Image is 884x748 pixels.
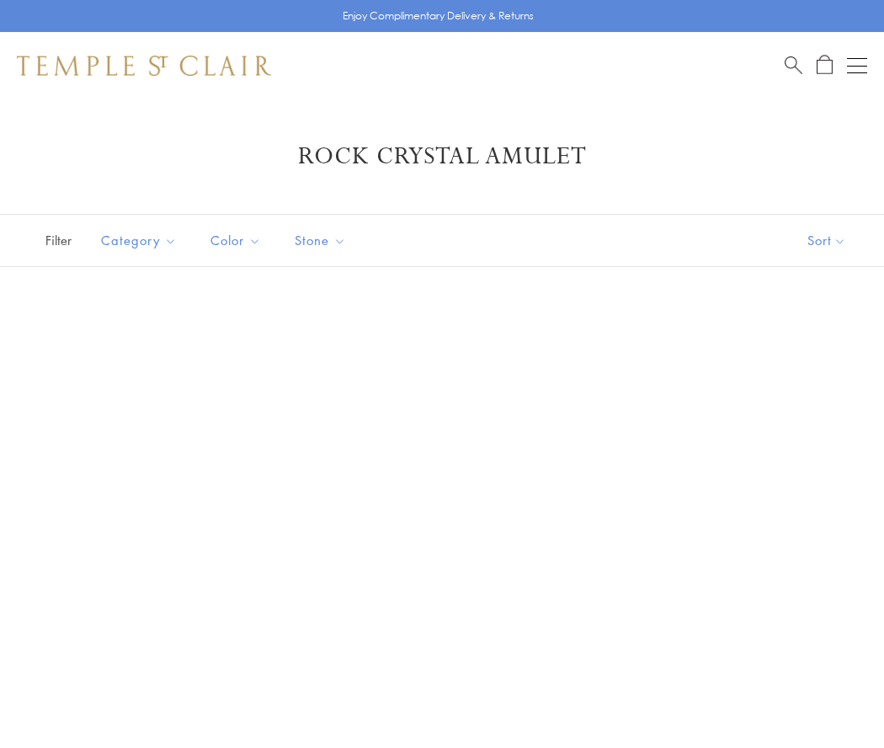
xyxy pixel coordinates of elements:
[770,215,884,266] button: Show sort by
[17,56,271,76] img: Temple St. Clair
[93,230,189,251] span: Category
[198,222,274,259] button: Color
[282,222,359,259] button: Stone
[286,230,359,251] span: Stone
[817,55,833,76] a: Open Shopping Bag
[88,222,189,259] button: Category
[785,55,802,76] a: Search
[343,8,534,24] p: Enjoy Complimentary Delivery & Returns
[42,142,842,172] h1: Rock Crystal Amulet
[202,230,274,251] span: Color
[847,56,867,76] button: Open navigation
